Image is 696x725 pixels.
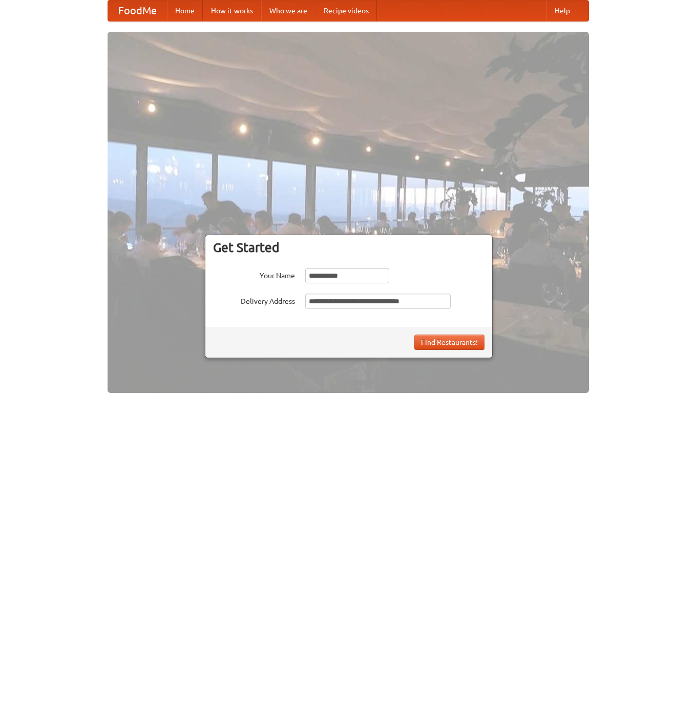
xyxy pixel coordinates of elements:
label: Delivery Address [213,294,295,306]
a: Recipe videos [315,1,377,21]
a: How it works [203,1,261,21]
a: Home [167,1,203,21]
a: Help [546,1,578,21]
a: FoodMe [108,1,167,21]
a: Who we are [261,1,315,21]
h3: Get Started [213,240,484,255]
label: Your Name [213,268,295,281]
button: Find Restaurants! [414,335,484,350]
